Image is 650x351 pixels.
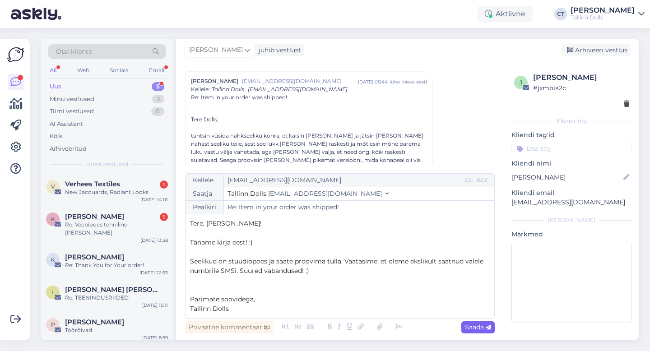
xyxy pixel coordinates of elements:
span: k [51,256,55,263]
div: ( ühe päeva eest ) [390,79,427,85]
div: Tere Dolls, [191,115,427,124]
span: Kellele : [191,86,210,92]
div: [PERSON_NAME] [533,72,629,83]
input: Lisa tag [511,142,632,155]
span: Tallinn Dolls [212,86,244,92]
div: Arhiveeritud [50,144,87,153]
span: Otsi kliente [56,47,92,56]
div: [PERSON_NAME] [571,7,635,14]
input: Write subject here... [224,201,494,214]
div: Töörõivad [65,326,168,334]
div: 1 [160,213,168,221]
div: CC [463,176,475,185]
div: Kõik [50,132,63,141]
div: Minu vestlused [50,95,94,104]
div: Socials [108,65,130,76]
div: Tiimi vestlused [50,107,94,116]
div: Saatja [186,187,224,200]
span: Pille Tamme [65,318,124,326]
div: [DATE] 22:53 [139,269,168,276]
div: [DATE] 15:11 [142,302,168,309]
div: 3 [152,95,164,104]
div: Re: Veebipoes tehniline [PERSON_NAME] [65,221,168,237]
span: Verhees Textiles [65,180,120,188]
span: [PERSON_NAME] [189,45,243,55]
div: Aktiivne [478,6,533,22]
span: P [51,321,55,328]
span: Seelikud on stuudiopoes ja saate proovima tulla. Vaatasime, et oleme ekslikult saatnud valele num... [190,257,485,275]
div: CT [554,8,567,20]
span: Tallinn Dolls [190,305,229,313]
a: [PERSON_NAME]Tallinn Dolls [571,7,645,21]
div: [DATE] 08:44 [358,79,388,85]
div: Pealkiri [186,201,224,214]
div: Privaatne kommentaar [185,321,273,333]
div: # jxmoia2c [533,83,629,93]
div: Web [75,65,91,76]
p: [EMAIL_ADDRESS][DOMAIN_NAME] [511,198,632,207]
span: Tallinn Dolls [227,189,266,198]
span: [EMAIL_ADDRESS][DOMAIN_NAME] [248,86,348,92]
span: L [51,289,55,296]
div: Kliendi info [511,117,632,125]
div: AI Assistent [50,120,83,129]
div: [DATE] 14:01 [140,196,168,203]
span: Liisa Timmi [65,286,159,294]
p: Kliendi email [511,188,632,198]
div: juhib vestlust [255,46,301,55]
p: Kliendi tag'id [511,130,632,140]
div: All [48,65,58,76]
span: K [51,216,55,222]
div: 1 [160,180,168,189]
span: [EMAIL_ADDRESS][DOMAIN_NAME] [242,77,358,85]
div: Kellele [186,174,224,187]
div: Uus [50,82,61,91]
span: j [520,79,522,86]
span: [PERSON_NAME] [191,77,238,85]
span: Tere, [PERSON_NAME]! [190,219,262,227]
span: Re: Item in your order was shipped! [191,93,287,102]
div: Re: TEENINDUSRIIDED [65,294,168,302]
div: [PERSON_NAME] [511,216,632,224]
p: Märkmed [511,230,632,239]
div: [DATE] 13:38 [140,237,168,244]
span: V [51,183,55,190]
div: BCC [475,176,491,185]
img: Askly Logo [7,46,24,63]
button: Tallinn Dolls [EMAIL_ADDRESS][DOMAIN_NAME] [227,189,389,199]
span: [EMAIL_ADDRESS][DOMAIN_NAME] [268,189,382,198]
div: New Jacquards, Radiant Looks [65,188,168,196]
span: Täname kirja eest! :) [190,238,253,246]
div: Tallinn Dolls [571,14,635,21]
div: Re: Thank You for Your order! [65,261,168,269]
input: Lisa nimi [512,172,622,182]
div: tahtsin küsida nahkseeliku kohra, et käisin [PERSON_NAME] ja jätsin [PERSON_NAME] nahast seeliku ... [191,132,427,172]
input: Recepient... [224,174,463,187]
div: [DATE] 8:59 [142,334,168,341]
span: Saada [465,323,491,331]
span: Parimate soovidega, [190,295,255,303]
span: katarina kirt [65,253,124,261]
div: 0 [151,107,164,116]
div: 5 [152,82,164,91]
div: Email [147,65,166,76]
span: Kristi Võikar [65,212,124,221]
p: Kliendi nimi [511,159,632,168]
div: Arhiveeri vestlus [562,44,631,56]
span: Uued vestlused [86,160,128,168]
